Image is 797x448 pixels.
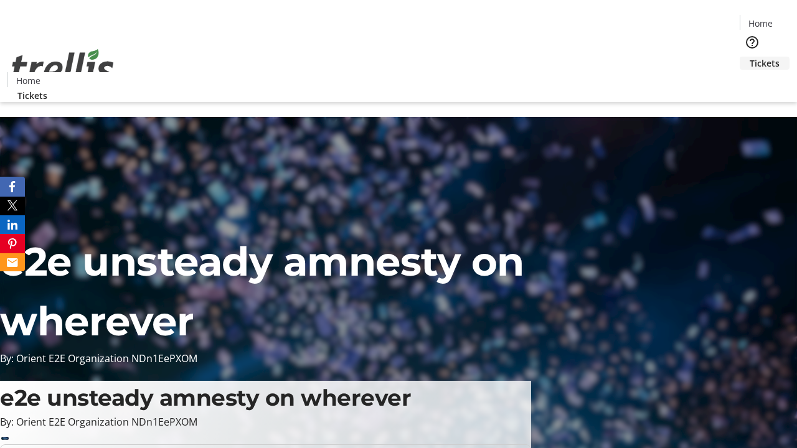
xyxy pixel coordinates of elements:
span: Tickets [750,57,780,70]
button: Cart [740,70,765,95]
span: Home [748,17,773,30]
a: Home [8,74,48,87]
a: Tickets [7,89,57,102]
a: Home [740,17,780,30]
span: Tickets [17,89,47,102]
a: Tickets [740,57,790,70]
button: Help [740,30,765,55]
span: Home [16,74,40,87]
img: Orient E2E Organization NDn1EePXOM's Logo [7,35,118,98]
